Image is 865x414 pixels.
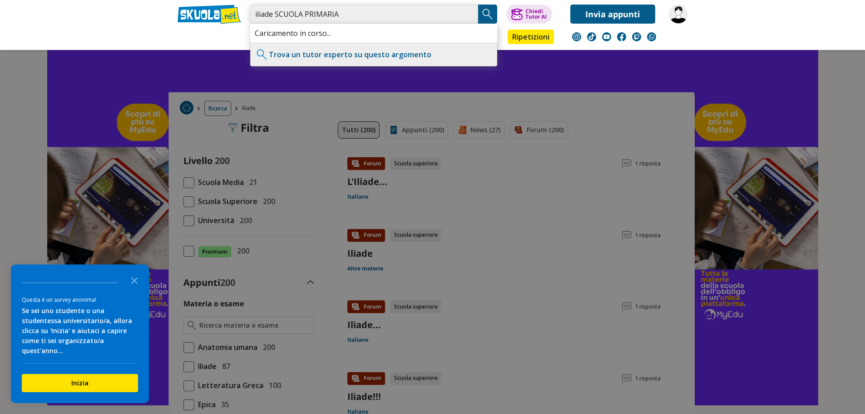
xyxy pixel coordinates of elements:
img: Cerca appunti, riassunti o versioni [481,7,494,21]
div: Caricamento in corso... [250,24,497,43]
div: Se sei uno studente o una studentessa universitario/a, allora clicca su 'Inizia' e aiutaci a capi... [22,306,138,356]
img: Trova un tutor esperto [255,48,269,61]
button: ChiediTutor AI [506,5,552,24]
div: Questa è un survey anonima! [22,295,138,304]
img: tiktok [587,32,596,41]
img: WhatsApp [647,32,656,41]
a: Ripetizioni [508,30,554,44]
img: youtube [602,32,611,41]
img: rosabraccia [669,5,688,24]
img: facebook [617,32,626,41]
a: Invia appunti [570,5,655,24]
div: Chiedi Tutor AI [525,9,547,20]
input: Cerca appunti, riassunti o versioni [250,5,478,24]
button: Search Button [478,5,497,24]
div: Survey [11,264,149,403]
img: twitch [632,32,641,41]
img: instagram [572,32,581,41]
a: Appunti [248,30,289,46]
button: Close the survey [125,271,143,289]
button: Inizia [22,374,138,392]
a: Trova un tutor esperto su questo argomento [269,50,431,60]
